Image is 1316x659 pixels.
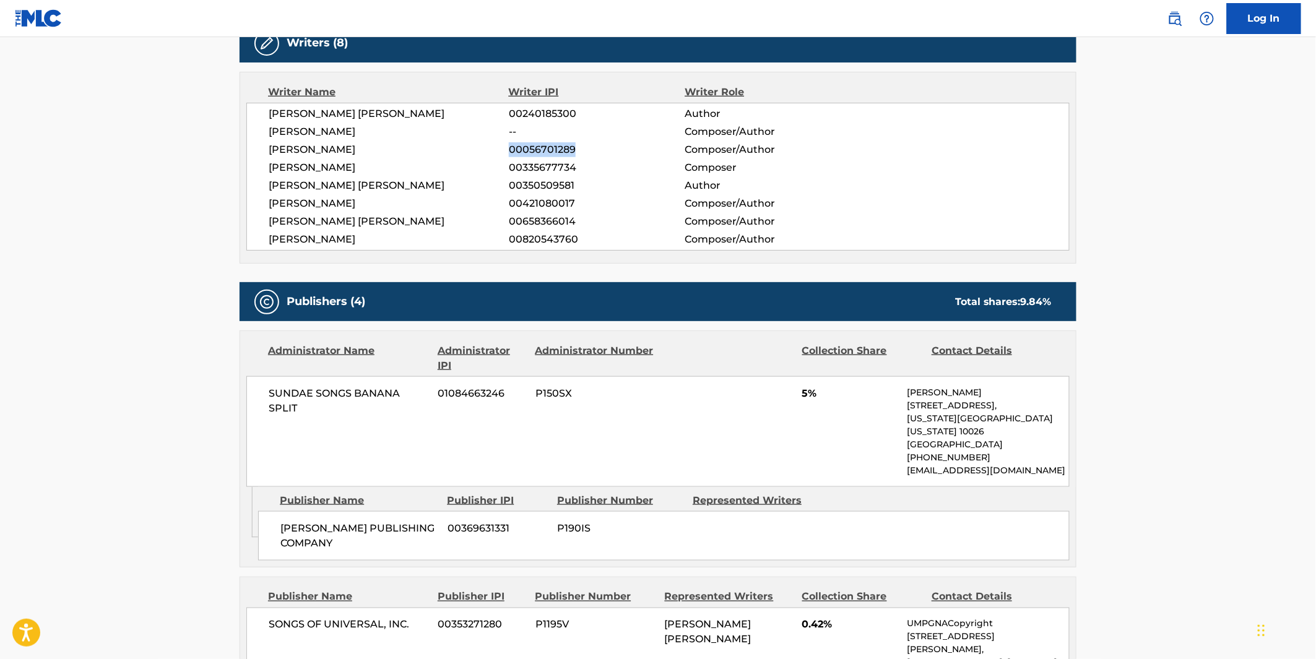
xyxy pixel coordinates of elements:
img: search [1167,11,1182,26]
div: Publisher IPI [438,590,526,605]
div: Drag [1258,612,1265,649]
div: Publisher Name [280,493,438,508]
div: Publisher IPI [447,493,548,508]
div: Administrator Number [535,343,655,373]
div: Writer Role [685,85,845,100]
span: Composer/Author [685,124,845,139]
p: [US_STATE][GEOGRAPHIC_DATA][US_STATE] 10026 [907,412,1069,438]
div: Represented Writers [665,590,793,605]
span: [PERSON_NAME] PUBLISHING COMPANY [280,521,438,551]
span: Composer [685,160,845,175]
div: Collection Share [802,343,922,373]
div: Publisher Number [557,493,683,508]
h5: Writers (8) [287,36,348,50]
span: 00421080017 [509,196,685,211]
div: Writer IPI [509,85,685,100]
span: [PERSON_NAME] [PERSON_NAME] [269,178,509,193]
span: Composer/Author [685,142,845,157]
a: Public Search [1162,6,1187,31]
span: P190IS [557,521,683,536]
div: Contact Details [932,343,1052,373]
img: help [1200,11,1214,26]
span: 00056701289 [509,142,685,157]
p: [STREET_ADDRESS], [907,399,1069,412]
span: -- [509,124,685,139]
span: [PERSON_NAME] [PERSON_NAME] [269,214,509,229]
div: Administrator Name [268,343,428,373]
span: 0.42% [802,618,898,632]
p: [EMAIL_ADDRESS][DOMAIN_NAME] [907,464,1069,477]
div: Help [1195,6,1219,31]
span: Composer/Author [685,196,845,211]
span: Author [685,178,845,193]
p: UMPGNACopyright [907,618,1069,631]
div: Represented Writers [693,493,819,508]
a: Log In [1227,3,1301,34]
span: [PERSON_NAME] [PERSON_NAME] [269,106,509,121]
span: P150SX [535,386,656,401]
span: 00335677734 [509,160,685,175]
p: [STREET_ADDRESS][PERSON_NAME], [907,631,1069,657]
span: SONGS OF UNIVERSAL, INC. [269,618,429,632]
span: Composer/Author [685,232,845,247]
div: Contact Details [932,590,1052,605]
p: [PERSON_NAME] [907,386,1069,399]
span: P1195V [535,618,656,632]
span: 00820543760 [509,232,685,247]
div: Writer Name [268,85,509,100]
iframe: Chat Widget [1254,600,1316,659]
p: [GEOGRAPHIC_DATA] [907,438,1069,451]
img: Publishers [259,295,274,309]
div: Collection Share [802,590,922,605]
span: 00353271280 [438,618,526,632]
span: [PERSON_NAME] [269,196,509,211]
span: 00369631331 [448,521,548,536]
div: Total shares: [955,295,1052,309]
span: Author [685,106,845,121]
div: Publisher Name [268,590,428,605]
span: 00240185300 [509,106,685,121]
span: SUNDAE SONGS BANANA SPLIT [269,386,429,416]
span: 00658366014 [509,214,685,229]
span: [PERSON_NAME] [269,142,509,157]
span: 01084663246 [438,386,526,401]
span: [PERSON_NAME] [PERSON_NAME] [665,619,751,645]
span: Composer/Author [685,214,845,229]
span: [PERSON_NAME] [269,124,509,139]
div: Publisher Number [535,590,655,605]
img: MLC Logo [15,9,63,27]
span: 9.84 % [1021,296,1052,308]
h5: Publishers (4) [287,295,365,309]
span: [PERSON_NAME] [269,160,509,175]
p: [PHONE_NUMBER] [907,451,1069,464]
div: Administrator IPI [438,343,526,373]
span: 00350509581 [509,178,685,193]
span: [PERSON_NAME] [269,232,509,247]
span: 5% [802,386,898,401]
img: Writers [259,36,274,51]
